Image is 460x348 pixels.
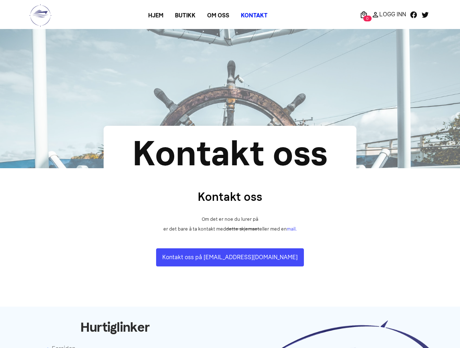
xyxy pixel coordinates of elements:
[169,9,201,22] a: Butikk
[235,9,273,22] a: Kontakt
[226,226,259,232] s: dette skjemaet
[156,248,304,266] a: Kontakt oss på [EMAIL_ADDRESS][DOMAIN_NAME]
[201,9,235,22] a: Om oss
[29,214,431,240] p: Om det er noe du lurer på er det bare å ta kontakt med eller med en
[287,226,297,232] a: mail.
[363,16,372,21] span: 0
[29,4,52,27] img: logo
[127,128,333,180] div: Kontakt oss
[369,10,408,19] a: Logg Inn
[358,10,369,19] a: 0
[29,188,431,206] h2: Kontakt oss
[142,9,169,22] a: Hjem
